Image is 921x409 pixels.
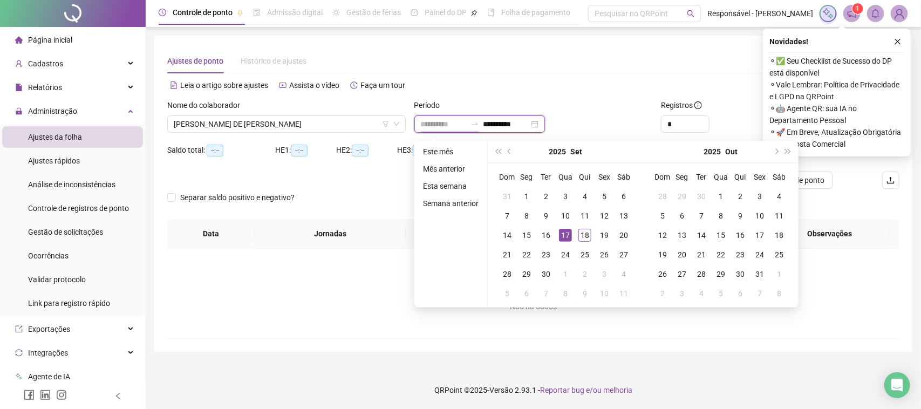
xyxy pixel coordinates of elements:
span: notification [847,9,857,18]
td: 2025-10-22 [711,245,731,264]
span: sync [15,349,23,357]
div: 3 [676,287,688,300]
div: 20 [676,248,688,261]
td: 2025-10-03 [750,187,769,206]
td: 2025-10-23 [731,245,750,264]
div: 17 [753,229,766,242]
div: 10 [559,209,572,222]
div: 23 [734,248,747,261]
td: 2025-10-10 [750,206,769,226]
td: 2025-10-14 [692,226,711,245]
span: Gestão de solicitações [28,228,103,236]
div: 29 [714,268,727,281]
span: user-add [15,60,23,67]
td: 2025-10-11 [769,206,789,226]
span: Painel do DP [425,8,467,17]
div: 26 [598,248,611,261]
div: 16 [540,229,552,242]
button: month panel [570,141,582,162]
td: 2025-10-07 [536,284,556,303]
div: HE 2: [336,144,397,156]
li: Mês anterior [419,162,483,175]
span: info-circle [694,101,702,109]
span: Ocorrências [28,251,69,260]
span: down [393,121,400,127]
div: 27 [617,248,630,261]
td: 2025-09-20 [614,226,633,245]
div: 16 [734,229,747,242]
span: upload [886,176,895,185]
td: 2025-10-04 [769,187,789,206]
footer: QRPoint © 2025 - 2.93.1 - [146,371,921,409]
div: 19 [656,248,669,261]
div: 27 [676,268,688,281]
span: ⚬ ✅ Seu Checklist de Sucesso do DP está disponível [769,55,904,79]
li: Este mês [419,145,483,158]
div: 3 [753,190,766,203]
span: facebook [24,390,35,400]
span: Versão [489,386,513,394]
button: prev-year [504,141,516,162]
div: 20 [617,229,630,242]
span: Observações [779,228,881,240]
td: 2025-11-03 [672,284,692,303]
td: 2025-10-18 [769,226,789,245]
span: Gestão de férias [346,8,401,17]
th: Qua [711,167,731,187]
td: 2025-09-05 [595,187,614,206]
div: 24 [559,248,572,261]
th: Qui [575,167,595,187]
div: 8 [520,209,533,222]
div: 21 [695,248,708,261]
span: Análise de inconsistências [28,180,115,189]
div: 22 [714,248,727,261]
sup: 1 [852,3,863,14]
div: 13 [676,229,688,242]
span: file-done [253,9,261,16]
th: Jornadas [255,219,406,249]
span: Separar saldo positivo e negativo? [176,192,299,203]
div: 2 [540,190,552,203]
span: file-text [170,81,178,89]
div: 13 [617,209,630,222]
span: Controle de ponto [173,8,233,17]
div: 25 [773,248,786,261]
td: 2025-09-24 [556,245,575,264]
td: 2025-10-26 [653,264,672,284]
span: file [15,84,23,91]
td: 2025-10-09 [731,206,750,226]
button: month panel [726,141,738,162]
div: Open Intercom Messenger [884,372,910,398]
span: Leia o artigo sobre ajustes [180,81,268,90]
button: super-prev-year [492,141,504,162]
td: 2025-09-22 [517,245,536,264]
td: 2025-10-28 [692,264,711,284]
div: 1 [520,190,533,203]
td: 2025-10-13 [672,226,692,245]
td: 2025-09-30 [536,264,556,284]
th: Sáb [614,167,633,187]
div: 22 [520,248,533,261]
td: 2025-10-15 [711,226,731,245]
div: 9 [578,287,591,300]
span: Histórico de ajustes [241,57,306,65]
div: 11 [578,209,591,222]
span: linkedin [40,390,51,400]
span: export [15,325,23,333]
div: 18 [578,229,591,242]
div: 5 [714,287,727,300]
span: --:-- [291,145,308,156]
span: --:-- [352,145,369,156]
th: Qua [556,167,575,187]
td: 2025-11-07 [750,284,769,303]
span: Reportar bug e/ou melhoria [540,386,632,394]
div: 14 [501,229,514,242]
td: 2025-09-08 [517,206,536,226]
span: Admissão digital [267,8,323,17]
td: 2025-08-31 [497,187,517,206]
span: Link para registro rápido [28,299,110,308]
div: 28 [695,268,708,281]
div: HE 1: [275,144,336,156]
th: Data [167,219,255,249]
div: 30 [540,268,552,281]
